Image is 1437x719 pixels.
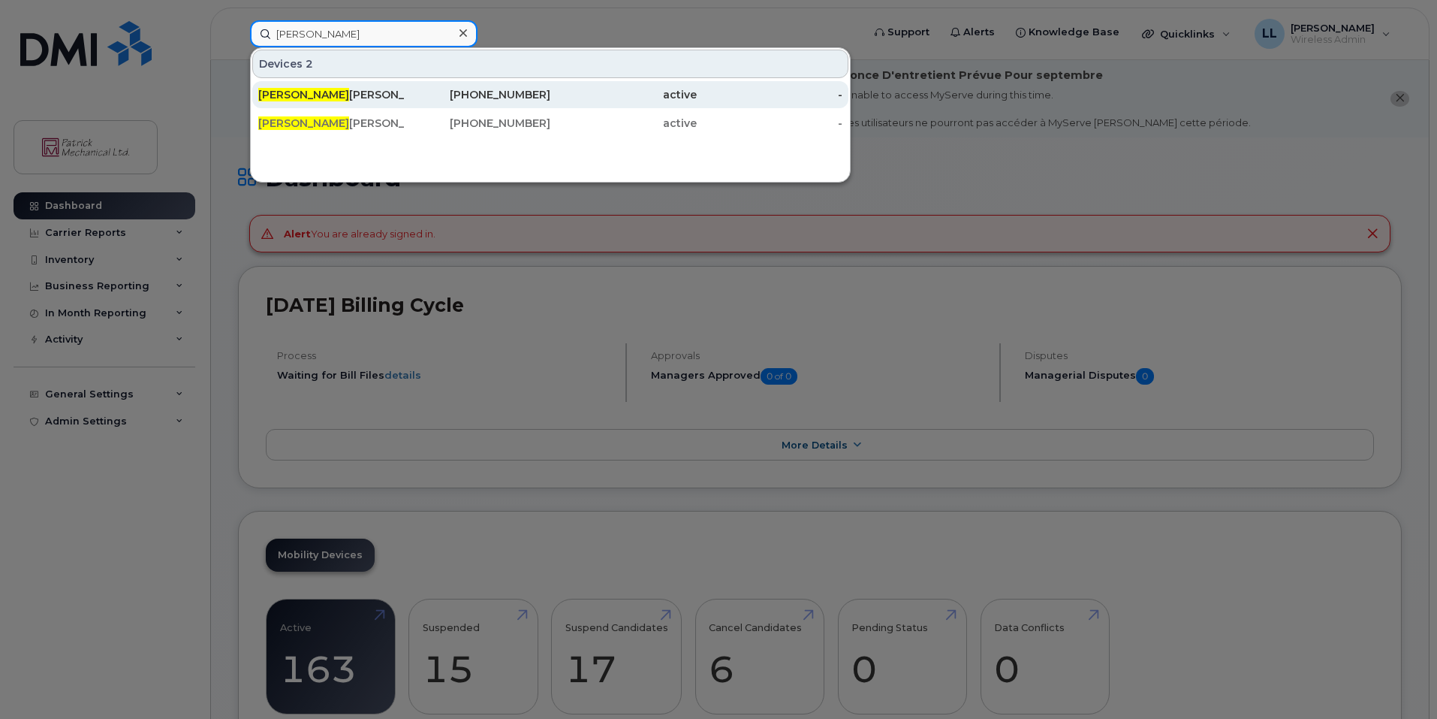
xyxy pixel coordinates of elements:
a: [PERSON_NAME][PERSON_NAME][PHONE_NUMBER]active- [252,81,848,108]
span: 2 [306,56,313,71]
div: [PHONE_NUMBER] [405,116,551,131]
span: [PERSON_NAME] [258,116,349,130]
a: [PERSON_NAME][PERSON_NAME][PHONE_NUMBER]active- [252,110,848,137]
div: - [697,87,843,102]
div: [PERSON_NAME] [258,87,405,102]
div: active [550,87,697,102]
div: [PERSON_NAME] [258,116,405,131]
div: active [550,116,697,131]
span: [PERSON_NAME] [258,88,349,101]
div: [PHONE_NUMBER] [405,87,551,102]
div: - [697,116,843,131]
div: Devices [252,50,848,78]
